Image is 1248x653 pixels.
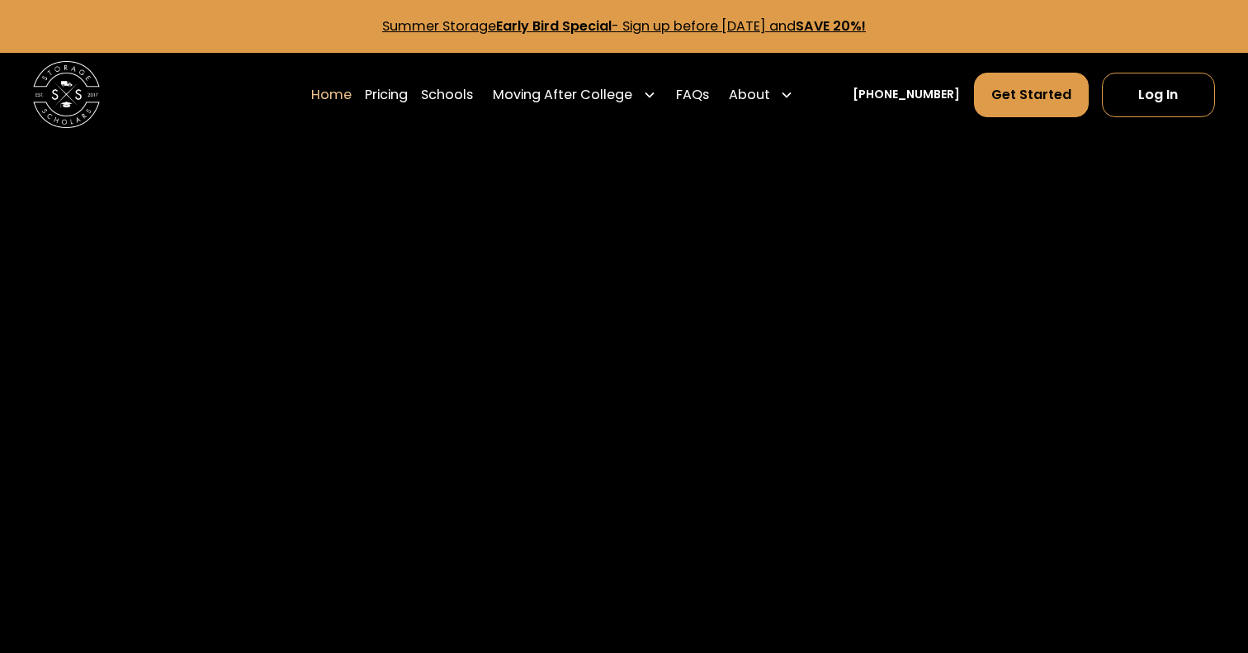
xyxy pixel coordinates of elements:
[365,72,408,118] a: Pricing
[493,85,632,105] div: Moving After College
[382,17,866,35] a: Summer StorageEarly Bird Special- Sign up before [DATE] andSAVE 20%!
[1102,73,1215,117] a: Log In
[974,73,1089,117] a: Get Started
[796,17,866,35] strong: SAVE 20%!
[853,86,960,103] a: [PHONE_NUMBER]
[729,85,770,105] div: About
[421,72,473,118] a: Schools
[33,61,100,128] img: Storage Scholars main logo
[311,72,352,118] a: Home
[676,72,709,118] a: FAQs
[496,17,612,35] strong: Early Bird Special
